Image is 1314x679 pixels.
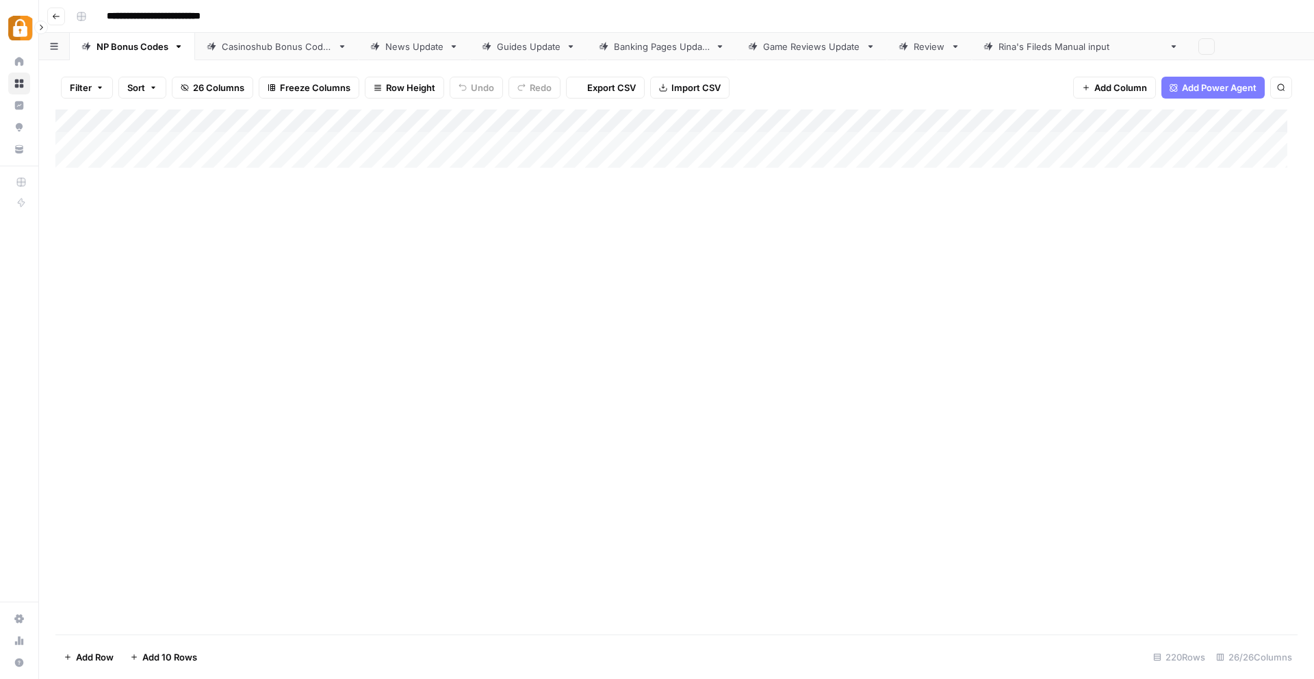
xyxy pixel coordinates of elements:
[587,33,736,60] a: Banking Pages Update
[127,81,145,94] span: Sort
[385,40,443,53] div: News Update
[1161,77,1265,99] button: Add Power Agent
[365,77,444,99] button: Row Height
[671,81,721,94] span: Import CSV
[914,40,945,53] div: Review
[566,77,645,99] button: Export CSV
[118,77,166,99] button: Sort
[142,650,197,664] span: Add 10 Rows
[530,81,552,94] span: Redo
[450,77,503,99] button: Undo
[70,33,195,60] a: NP Bonus Codes
[736,33,887,60] a: Game Reviews Update
[497,40,561,53] div: Guides Update
[972,33,1190,60] a: [PERSON_NAME]'s Fileds Manual input
[471,81,494,94] span: Undo
[887,33,972,60] a: Review
[195,33,359,60] a: Casinoshub Bonus Codes
[8,630,30,652] a: Usage
[1148,646,1211,668] div: 220 Rows
[193,81,244,94] span: 26 Columns
[614,40,710,53] div: Banking Pages Update
[763,40,860,53] div: Game Reviews Update
[1094,81,1147,94] span: Add Column
[280,81,350,94] span: Freeze Columns
[8,16,33,40] img: Adzz Logo
[8,73,30,94] a: Browse
[650,77,730,99] button: Import CSV
[96,40,168,53] div: NP Bonus Codes
[508,77,561,99] button: Redo
[55,646,122,668] button: Add Row
[172,77,253,99] button: 26 Columns
[999,40,1163,53] div: [PERSON_NAME]'s Fileds Manual input
[8,51,30,73] a: Home
[1073,77,1156,99] button: Add Column
[8,652,30,674] button: Help + Support
[70,81,92,94] span: Filter
[8,116,30,138] a: Opportunities
[8,138,30,160] a: Your Data
[8,94,30,116] a: Insights
[259,77,359,99] button: Freeze Columns
[76,650,114,664] span: Add Row
[1182,81,1257,94] span: Add Power Agent
[8,608,30,630] a: Settings
[222,40,332,53] div: Casinoshub Bonus Codes
[61,77,113,99] button: Filter
[359,33,470,60] a: News Update
[386,81,435,94] span: Row Height
[587,81,636,94] span: Export CSV
[1211,646,1298,668] div: 26/26 Columns
[8,11,30,45] button: Workspace: Adzz
[470,33,587,60] a: Guides Update
[122,646,205,668] button: Add 10 Rows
